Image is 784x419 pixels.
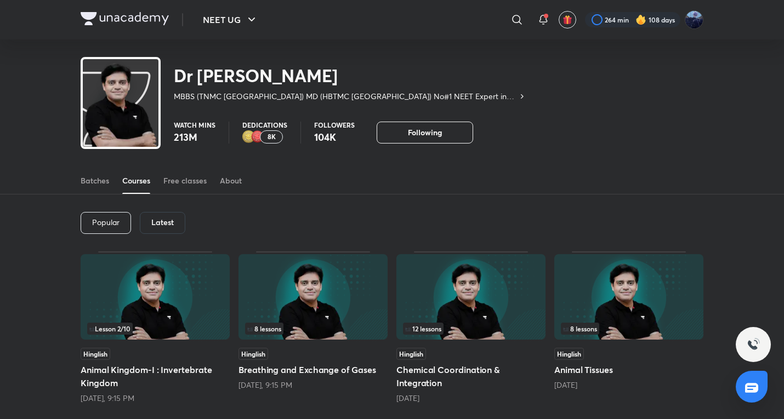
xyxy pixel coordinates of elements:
div: left [561,323,697,335]
img: streak [635,14,646,25]
div: infocontainer [87,323,223,335]
p: Followers [314,122,355,128]
div: Animal Kingdom-I : Invertebrate Kingdom [81,251,230,404]
img: educator badge1 [251,130,264,144]
div: Free classes [163,175,207,186]
img: ttu [747,338,760,351]
img: avatar [563,15,572,25]
a: Company Logo [81,12,169,28]
h5: Breathing and Exchange of Gases [238,363,388,376]
span: 8 lessons [247,325,281,332]
span: 8 lessons [563,325,597,332]
img: educator badge2 [242,130,255,144]
div: infocontainer [561,323,697,335]
div: Animal Tissues [554,251,703,404]
div: infosection [561,323,697,335]
button: Following [377,122,473,144]
div: infosection [87,323,223,335]
span: Lesson 2 / 10 [89,325,130,332]
a: Courses [122,168,150,194]
img: Thumbnail [238,254,388,340]
p: MBBS (TNMC [GEOGRAPHIC_DATA]) MD (HBTMC [GEOGRAPHIC_DATA]) No#1 NEET Expert in [GEOGRAPHIC_DATA] ... [174,91,518,102]
div: 8 days ago [554,380,703,391]
p: 213M [174,130,215,144]
span: Hinglish [396,348,426,360]
h5: Chemical Coordination & Integration [396,363,546,389]
div: Tomorrow, 9:15 PM [81,393,230,404]
button: NEET UG [196,9,265,31]
div: infocontainer [403,323,539,335]
div: Chemical Coordination & Integration [396,251,546,404]
img: class [83,61,158,162]
span: Hinglish [238,348,268,360]
p: 8K [268,133,276,141]
p: 104K [314,130,355,144]
a: Free classes [163,168,207,194]
h2: Dr [PERSON_NAME] [174,65,526,87]
div: Today, 9:15 PM [238,380,388,391]
span: Following [408,127,442,138]
img: Thumbnail [396,254,546,340]
h5: Animal Tissues [554,363,703,376]
img: Kushagra Singh [685,10,703,29]
div: left [245,323,381,335]
a: About [220,168,242,194]
div: infosection [245,323,381,335]
span: 12 lessons [405,325,441,332]
button: avatar [559,11,576,28]
div: 5 days ago [396,393,546,404]
div: left [87,323,223,335]
p: Popular [92,218,120,227]
h6: Latest [151,218,174,227]
div: left [403,323,539,335]
p: Dedications [242,122,287,128]
h5: Animal Kingdom-I : Invertebrate Kingdom [81,363,230,389]
div: Batches [81,175,109,186]
span: Hinglish [81,348,110,360]
a: Batches [81,168,109,194]
div: infocontainer [245,323,381,335]
img: Thumbnail [554,254,703,340]
p: Watch mins [174,122,215,128]
span: Hinglish [554,348,584,360]
div: Breathing and Exchange of Gases [238,251,388,404]
img: Thumbnail [81,254,230,340]
div: Courses [122,175,150,186]
img: Company Logo [81,12,169,25]
div: infosection [403,323,539,335]
div: About [220,175,242,186]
